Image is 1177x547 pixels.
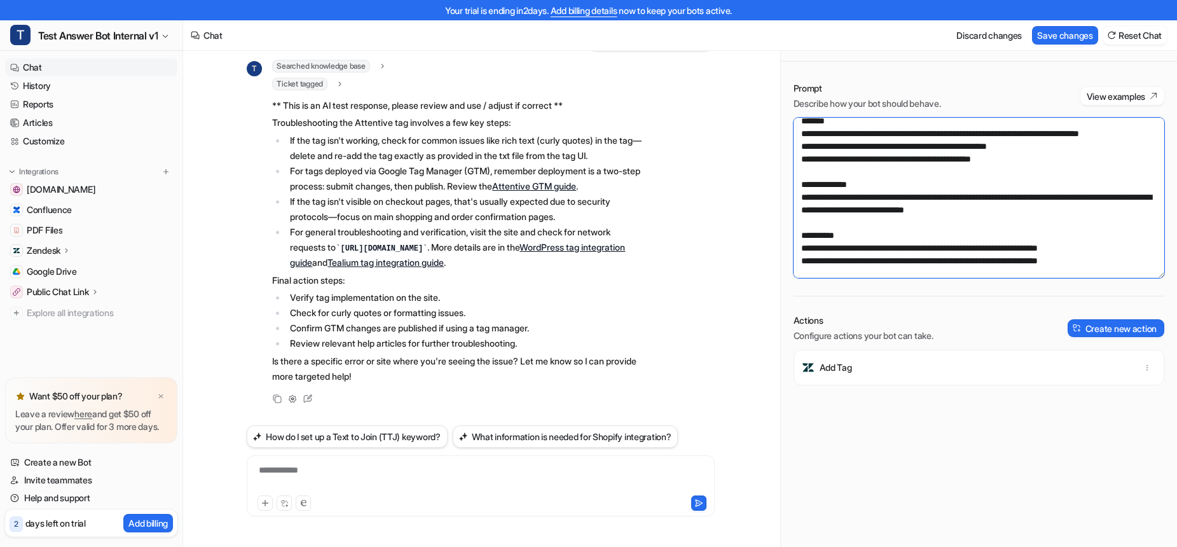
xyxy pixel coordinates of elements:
[5,221,177,239] a: PDF FilesPDF Files
[551,5,617,16] a: Add billing details
[492,181,576,191] a: Attentive GTM guide
[247,61,262,76] span: T
[272,273,644,288] p: Final action steps:
[13,206,20,214] img: Confluence
[1068,319,1164,337] button: Create new action
[286,336,644,351] li: Review relevant help articles for further troubleshooting.
[794,97,941,110] p: Describe how your bot should behave.
[336,244,427,253] code: [URL][DOMAIN_NAME]
[794,329,933,342] p: Configure actions your bot can take.
[27,265,77,278] span: Google Drive
[1103,26,1167,45] button: Reset Chat
[820,361,852,374] p: Add Tag
[5,201,177,219] a: ConfluenceConfluence
[25,516,86,530] p: days left on trial
[5,77,177,95] a: History
[10,25,31,45] span: T
[27,183,95,196] span: [DOMAIN_NAME]
[15,408,167,433] p: Leave a review and get $50 off your plan. Offer valid for 3 more days.
[15,391,25,401] img: star
[157,392,165,401] img: x
[5,454,177,471] a: Create a new Bot
[10,307,23,319] img: explore all integrations
[5,471,177,489] a: Invite teammates
[286,225,644,271] li: For general troubleshooting and verification, visit the site and check for network requests to . ...
[38,27,158,45] span: Test Answer Bot Internal v1
[5,132,177,150] a: Customize
[162,167,170,176] img: menu_add.svg
[286,305,644,321] li: Check for curly quotes or formatting issues.
[272,115,644,130] p: Troubleshooting the Attentive tag involves a few key steps:
[5,95,177,113] a: Reports
[19,167,59,177] p: Integrations
[286,194,644,225] li: If the tag isn't visible on checkout pages, that's usually expected due to security protocols—foc...
[794,82,941,95] p: Prompt
[13,186,20,193] img: www.attentive.com
[272,60,369,73] span: Searched knowledge base
[272,354,644,384] p: Is there a specific error or site where you're seeing the issue? Let me know so I can provide mor...
[802,361,815,374] img: Add Tag icon
[794,314,933,327] p: Actions
[286,133,644,163] li: If the tag isn't working, check for common issues like rich text (curly quotes) in the tag—delete...
[286,321,644,336] li: Confirm GTM changes are published if using a tag manager.
[5,165,62,178] button: Integrations
[5,263,177,280] a: Google DriveGoogle Drive
[5,489,177,507] a: Help and support
[203,29,223,42] div: Chat
[27,244,60,257] p: Zendesk
[272,78,327,90] span: Ticket tagged
[5,181,177,198] a: www.attentive.com[DOMAIN_NAME]
[14,518,18,530] p: 2
[1107,31,1116,40] img: reset
[27,204,72,216] span: Confluence
[27,224,62,237] span: PDF Files
[27,286,89,298] p: Public Chat Link
[1080,87,1164,105] button: View examples
[13,288,20,296] img: Public Chat Link
[453,426,678,448] button: What information is needed for Shopify integration?
[286,290,644,305] li: Verify tag implementation on the site.
[5,114,177,132] a: Articles
[1032,26,1098,45] button: Save changes
[272,98,644,113] p: ** This is an AI test response, please review and use / adjust if correct **
[27,303,172,323] span: Explore all integrations
[1073,324,1082,333] img: create-action-icon.svg
[8,167,17,176] img: expand menu
[5,59,177,76] a: Chat
[951,26,1027,45] button: Discard changes
[13,268,20,275] img: Google Drive
[13,226,20,234] img: PDF Files
[13,247,20,254] img: Zendesk
[327,257,444,268] a: Tealium tag integration guide
[128,516,168,530] p: Add billing
[123,514,173,532] button: Add billing
[286,163,644,194] li: For tags deployed via Google Tag Manager (GTM), remember deployment is a two-step process: submit...
[247,426,447,448] button: How do I set up a Text to Join (TTJ) keyword?
[74,408,92,419] a: here
[29,390,123,403] p: Want $50 off your plan?
[5,304,177,322] a: Explore all integrations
